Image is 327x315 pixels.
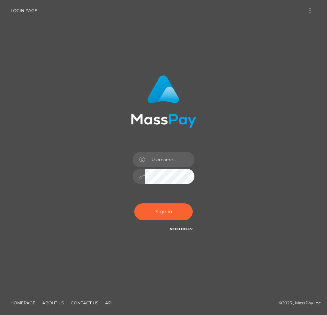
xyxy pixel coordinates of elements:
a: Homepage [8,297,38,308]
div: © 2025 , MassPay Inc. [5,299,322,307]
button: Sign in [134,203,193,220]
button: Toggle navigation [304,6,316,15]
a: About Us [40,297,67,308]
input: Username... [145,152,194,167]
a: Contact Us [68,297,101,308]
a: API [102,297,115,308]
a: Need Help? [170,227,193,231]
a: Login Page [11,3,37,18]
img: MassPay Login [131,75,196,128]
